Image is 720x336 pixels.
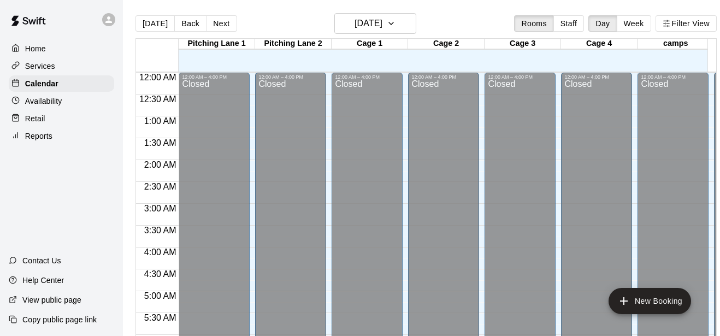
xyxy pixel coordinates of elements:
p: Home [25,43,46,54]
div: 12:00 AM – 4:00 PM [564,74,629,80]
button: Filter View [656,15,717,32]
a: Reports [9,128,114,144]
div: Cage 2 [408,39,485,49]
span: 4:30 AM [141,269,179,279]
div: Pitching Lane 1 [179,39,255,49]
span: 1:30 AM [141,138,179,148]
div: Cage 3 [485,39,561,49]
button: Rooms [514,15,553,32]
div: 12:00 AM – 4:00 PM [335,74,399,80]
div: camps [638,39,714,49]
button: Day [588,15,617,32]
p: Help Center [22,275,64,286]
p: Retail [25,113,45,124]
a: Calendar [9,75,114,92]
p: Copy public page link [22,314,97,325]
span: 2:30 AM [141,182,179,191]
button: Week [617,15,651,32]
div: Cage 1 [332,39,408,49]
span: 4:00 AM [141,247,179,257]
span: 5:00 AM [141,291,179,300]
p: Services [25,61,55,72]
div: Cage 4 [561,39,638,49]
button: Staff [553,15,585,32]
span: 5:30 AM [141,313,179,322]
button: add [609,288,691,314]
p: Availability [25,96,62,107]
a: Retail [9,110,114,127]
div: 12:00 AM – 4:00 PM [411,74,476,80]
div: 12:00 AM – 4:00 PM [641,74,705,80]
button: [DATE] [334,13,416,34]
div: 12:00 AM – 4:00 PM [182,74,246,80]
button: [DATE] [135,15,175,32]
button: Back [174,15,206,32]
a: Services [9,58,114,74]
span: 2:00 AM [141,160,179,169]
a: Availability [9,93,114,109]
div: Pitching Lane 2 [255,39,332,49]
span: 12:30 AM [137,95,179,104]
p: Reports [25,131,52,142]
h6: [DATE] [355,16,382,31]
p: Calendar [25,78,58,89]
p: Contact Us [22,255,61,266]
div: 12:00 AM – 4:00 PM [258,74,323,80]
p: View public page [22,294,81,305]
span: 3:30 AM [141,226,179,235]
a: Home [9,40,114,57]
div: 12:00 AM – 4:00 PM [488,74,552,80]
span: 3:00 AM [141,204,179,213]
span: 1:00 AM [141,116,179,126]
button: Next [206,15,237,32]
span: 12:00 AM [137,73,179,82]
